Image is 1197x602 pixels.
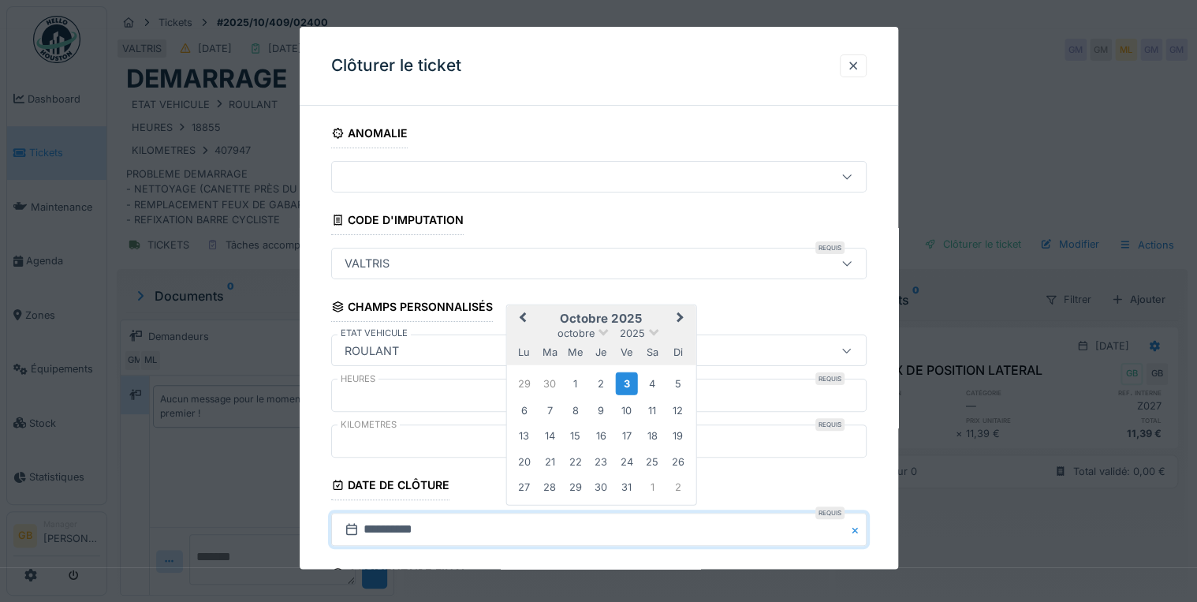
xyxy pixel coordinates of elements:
div: Requis [815,242,845,255]
div: ROULANT [338,342,405,360]
div: Choose dimanche 2 novembre 2025 [667,477,688,498]
div: samedi [641,342,662,363]
div: vendredi [616,342,637,363]
button: Close [849,514,867,547]
h3: Clôturer le ticket [331,56,461,76]
div: Choose jeudi 16 octobre 2025 [591,425,612,447]
label: KILOMETRES [337,419,400,432]
div: Choose lundi 13 octobre 2025 [513,425,535,447]
div: Choose samedi 4 octobre 2025 [641,373,662,394]
label: HEURES [337,373,378,387]
div: dimanche [667,342,688,363]
div: Commentaire final [331,563,468,589]
div: Code d'imputation [331,208,464,235]
div: Choose samedi 1 novembre 2025 [641,477,662,498]
div: Anomalie [331,122,408,148]
div: Requis [815,507,845,520]
div: Choose dimanche 26 octobre 2025 [667,451,688,472]
div: Choose lundi 20 octobre 2025 [513,451,535,472]
div: Choose vendredi 10 octobre 2025 [616,399,637,421]
div: Choose vendredi 17 octobre 2025 [616,425,637,447]
div: Choose mercredi 1 octobre 2025 [565,373,586,394]
div: Choose mercredi 29 octobre 2025 [565,477,586,498]
div: mercredi [565,342,586,363]
span: octobre [557,327,595,338]
div: Choose mardi 30 septembre 2025 [539,373,561,394]
div: Champs personnalisés [331,296,494,323]
div: Choose mardi 21 octobre 2025 [539,451,561,472]
div: Requis [815,419,845,432]
div: Choose lundi 29 septembre 2025 [513,373,535,394]
div: Month octobre, 2025 [511,370,690,499]
div: Choose lundi 27 octobre 2025 [513,477,535,498]
div: Choose dimanche 12 octobre 2025 [667,399,688,421]
button: Previous Month [508,307,533,332]
h2: octobre 2025 [506,312,695,326]
div: VALTRIS [338,256,396,273]
div: Choose jeudi 9 octobre 2025 [591,399,612,421]
div: Choose jeudi 30 octobre 2025 [591,477,612,498]
div: Choose mercredi 8 octobre 2025 [565,399,586,421]
div: Date de clôture [331,474,450,501]
div: Choose samedi 25 octobre 2025 [641,451,662,472]
span: 2025 [620,327,645,338]
div: Choose lundi 6 octobre 2025 [513,399,535,421]
div: Choose dimanche 19 octobre 2025 [667,425,688,447]
div: mardi [539,342,561,363]
div: Choose samedi 11 octobre 2025 [641,399,662,421]
div: Choose dimanche 5 octobre 2025 [667,373,688,394]
div: Choose vendredi 3 octobre 2025 [616,372,637,395]
div: Choose vendredi 24 octobre 2025 [616,451,637,472]
label: ETAT VEHICULE [337,327,411,341]
button: Next Month [669,307,694,332]
div: Choose vendredi 31 octobre 2025 [616,477,637,498]
div: Choose mardi 14 octobre 2025 [539,425,561,447]
div: Choose mardi 28 octobre 2025 [539,477,561,498]
div: Choose samedi 18 octobre 2025 [641,425,662,447]
div: Choose jeudi 2 octobre 2025 [591,373,612,394]
div: jeudi [591,342,612,363]
div: Requis [815,373,845,386]
div: Choose mardi 7 octobre 2025 [539,399,561,421]
div: Choose mercredi 15 octobre 2025 [565,425,586,447]
div: Choose mercredi 22 octobre 2025 [565,451,586,472]
div: lundi [513,342,535,363]
div: Choose jeudi 23 octobre 2025 [591,451,612,472]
